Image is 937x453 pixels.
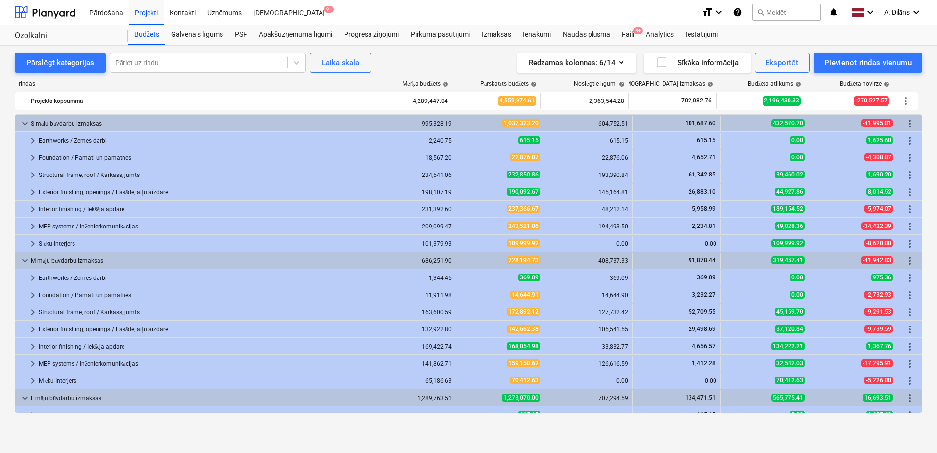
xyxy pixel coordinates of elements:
span: keyboard_arrow_right [27,289,39,301]
div: 145,164.81 [548,189,628,196]
span: -8,620.00 [864,239,893,247]
div: S ēku Interjers [39,236,364,252]
div: 615.15 [548,137,628,144]
div: Faili [616,25,640,45]
span: Vairāk darbību [904,135,915,147]
span: Vairāk darbību [904,392,915,404]
span: 1,367.76 [866,342,893,350]
div: 0.00 [637,377,716,384]
span: 702,082.76 [680,97,713,105]
span: Vairāk darbību [904,238,915,250]
button: Meklēt [752,4,821,21]
div: 194,493.50 [548,223,628,230]
div: 105,541.55 [548,326,628,333]
span: keyboard_arrow_right [27,135,39,147]
span: 32,542.03 [775,359,805,367]
div: 65,186.63 [372,377,452,384]
span: 1,690.20 [866,171,893,178]
span: keyboard_arrow_right [27,221,39,232]
div: Laika skala [322,56,359,69]
div: 369.09 [548,275,628,281]
span: 70,412.63 [775,377,805,384]
div: 1,289,763.51 [372,395,452,402]
span: Vairāk darbību [904,255,915,267]
div: 163,600.59 [372,309,452,316]
div: MEP systems / Inženierkomunikācijas [39,356,364,372]
div: Noslēgtie līgumi [574,80,625,88]
div: M ēku Interjers [39,373,364,389]
div: 11,911.98 [372,292,452,299]
div: Analytics [640,25,680,45]
div: M māju būvdarbu izmaksas [31,253,364,269]
span: -5,974.07 [864,205,893,213]
div: [DEMOGRAPHIC_DATA] izmaksas [617,80,713,88]
span: keyboard_arrow_right [27,169,39,181]
span: 190,092.67 [507,188,540,196]
span: 70,412.63 [510,377,540,384]
span: 29,498.69 [688,326,716,332]
span: Vairāk darbību [904,221,915,232]
div: 615.15 [548,412,628,419]
span: keyboard_arrow_right [27,152,39,164]
span: -5,226.00 [864,377,893,384]
div: Izmaksas [476,25,517,45]
div: Pievienot rindas vienumu [824,56,912,69]
span: keyboard_arrow_right [27,306,39,318]
div: 14,644.90 [548,292,628,299]
i: format_size [701,6,713,18]
div: 4,289,447.04 [368,93,448,109]
div: 101,379.93 [372,240,452,247]
iframe: Chat Widget [888,406,937,453]
div: 0.00 [548,240,628,247]
div: Earthworks / Zemes darbi [39,133,364,149]
i: keyboard_arrow_down [911,6,922,18]
span: 109,999.92 [771,239,805,247]
span: 61,342.85 [688,171,716,178]
span: -2,732.93 [864,291,893,299]
span: help [441,81,448,87]
button: Redzamas kolonnas:6/14 [517,53,636,73]
div: Structural frame, roof / Karkass, jumts [39,304,364,320]
div: 18,567.20 [372,154,452,161]
span: keyboard_arrow_right [27,375,39,387]
div: Foundation / Pamati un pamatnes [39,287,364,303]
span: 159,158.62 [507,359,540,367]
span: keyboard_arrow_right [27,203,39,215]
span: help [529,81,537,87]
span: 52,709.55 [688,308,716,315]
span: keyboard_arrow_right [27,238,39,250]
span: Vairāk darbību [904,152,915,164]
div: 22,876.06 [548,154,628,161]
div: 169,422.74 [372,343,452,350]
span: 9+ [633,27,643,34]
div: PSF [229,25,253,45]
div: Pārskatīts budžets [480,80,537,88]
div: 995,328.19 [372,120,452,127]
span: 168,054.98 [507,342,540,350]
span: 142,662.38 [507,325,540,333]
span: 16,693.51 [863,394,893,402]
span: 0.00 [790,153,805,161]
span: keyboard_arrow_down [19,392,31,404]
div: 2,240.75 [372,137,452,144]
span: Vairāk darbību [900,95,912,107]
span: -9,739.59 [864,325,893,333]
div: 198,107.19 [372,189,452,196]
span: 14,644.91 [510,291,540,299]
span: 172,892.12 [507,308,540,316]
div: S māju būvdarbu izmaksas [31,116,364,131]
i: notifications [829,6,838,18]
div: 1,344.45 [372,275,452,281]
a: Progresa ziņojumi [338,25,405,45]
span: 615.15 [518,136,540,144]
button: Laika skala [310,53,371,73]
span: -4,308.87 [864,153,893,161]
span: 134,471.51 [684,394,716,401]
div: 604,752.51 [548,120,628,127]
span: 728,194.73 [507,256,540,264]
span: -9,291.53 [864,308,893,316]
span: keyboard_arrow_right [27,272,39,284]
span: 0.00 [790,411,805,419]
